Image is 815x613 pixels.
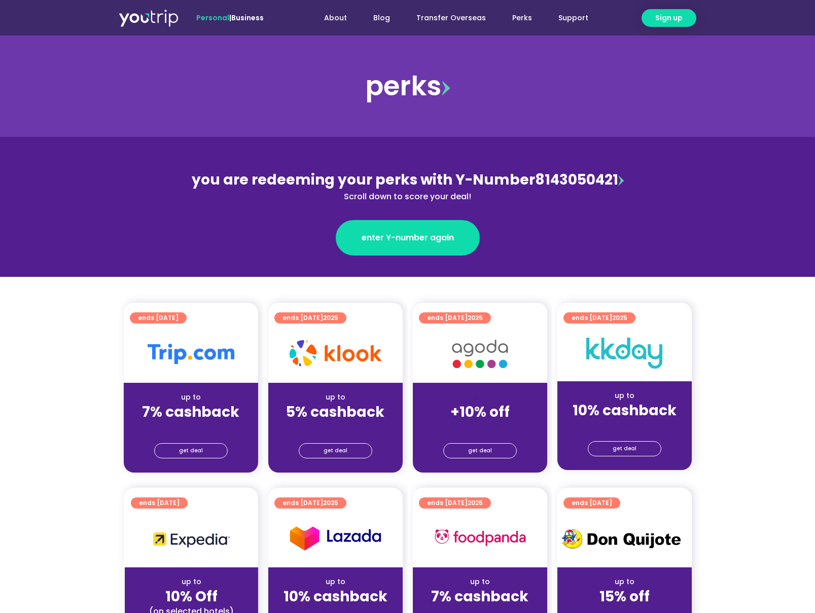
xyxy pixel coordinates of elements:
[419,312,491,323] a: ends [DATE]2025
[362,232,454,244] span: enter Y-number again
[276,576,395,587] div: up to
[131,497,188,509] a: ends [DATE]
[274,497,346,509] a: ends [DATE]2025
[188,191,628,203] div: Scroll down to score your deal!
[468,498,483,507] span: 2025
[274,312,346,323] a: ends [DATE]2025
[572,312,627,323] span: ends [DATE]
[231,13,264,23] a: Business
[188,169,628,203] div: 8143050421
[154,443,228,458] a: get deal
[612,313,627,322] span: 2025
[323,313,338,322] span: 2025
[324,444,347,458] span: get deal
[563,497,620,509] a: ends [DATE]
[565,390,684,401] div: up to
[139,497,180,509] span: ends [DATE]
[655,13,683,23] span: Sign up
[276,421,395,432] div: (for stays only)
[299,443,372,458] a: get deal
[499,9,545,27] a: Perks
[130,312,187,323] a: ends [DATE]
[360,9,403,27] a: Blog
[573,401,677,420] strong: 10% cashback
[196,13,229,23] span: Personal
[403,9,499,27] a: Transfer Overseas
[588,441,661,456] a: get deal
[133,576,250,587] div: up to
[471,392,489,402] span: up to
[286,402,384,422] strong: 5% cashback
[142,402,239,422] strong: 7% cashback
[450,402,510,422] strong: +10% off
[192,170,535,190] span: you are redeeming your perks with Y-Number
[468,444,492,458] span: get deal
[282,497,338,509] span: ends [DATE]
[291,9,601,27] nav: Menu
[323,498,338,507] span: 2025
[132,392,250,403] div: up to
[165,587,218,606] strong: 10% Off
[572,497,612,509] span: ends [DATE]
[421,421,539,432] div: (for stays only)
[613,442,636,456] span: get deal
[563,312,635,323] a: ends [DATE]2025
[179,444,203,458] span: get deal
[545,9,601,27] a: Support
[138,312,179,323] span: ends [DATE]
[443,443,517,458] a: get deal
[642,9,696,27] a: Sign up
[468,313,483,322] span: 2025
[276,392,395,403] div: up to
[419,497,491,509] a: ends [DATE]2025
[565,576,684,587] div: up to
[427,312,483,323] span: ends [DATE]
[282,312,338,323] span: ends [DATE]
[336,220,480,256] a: enter Y-number again
[284,587,387,606] strong: 10% cashback
[421,576,539,587] div: up to
[565,420,684,430] div: (for stays only)
[196,13,264,23] span: |
[132,421,250,432] div: (for stays only)
[431,587,528,606] strong: 7% cashback
[311,9,360,27] a: About
[599,587,650,606] strong: 15% off
[427,497,483,509] span: ends [DATE]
